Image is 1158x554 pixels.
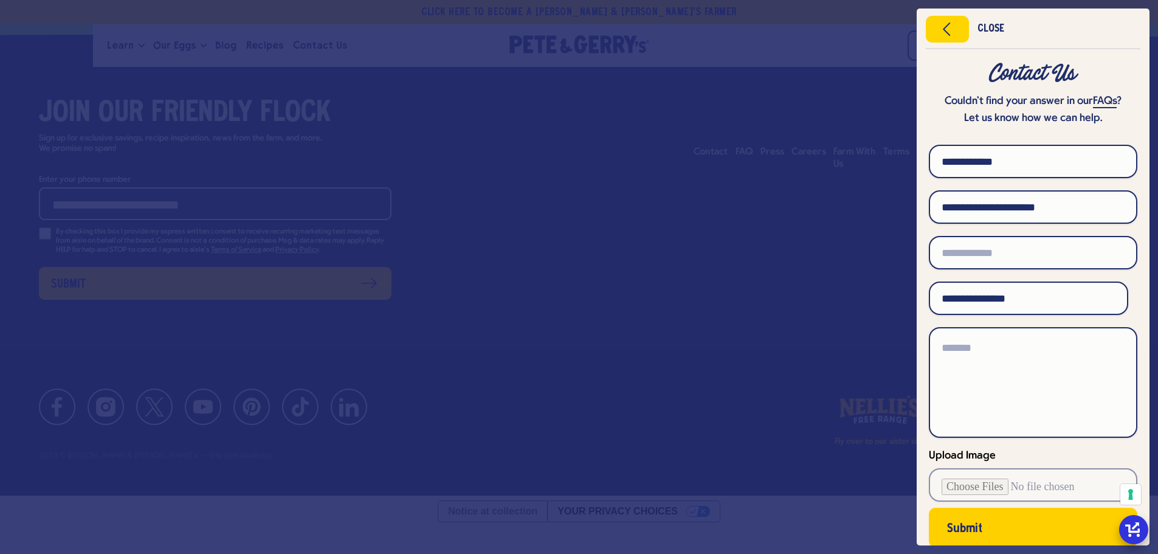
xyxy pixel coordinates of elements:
span: Upload Image [929,450,996,462]
span: Submit [947,525,982,533]
p: Couldn’t find your answer in our ? [929,93,1137,110]
div: Close [977,25,1004,33]
p: Let us know how we can help. [929,110,1137,127]
button: Your consent preferences for tracking technologies [1120,484,1141,505]
a: FAQs [1093,95,1117,108]
button: Close menu [926,16,969,43]
div: Contact Us [929,63,1137,85]
button: Submit [929,508,1137,547]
